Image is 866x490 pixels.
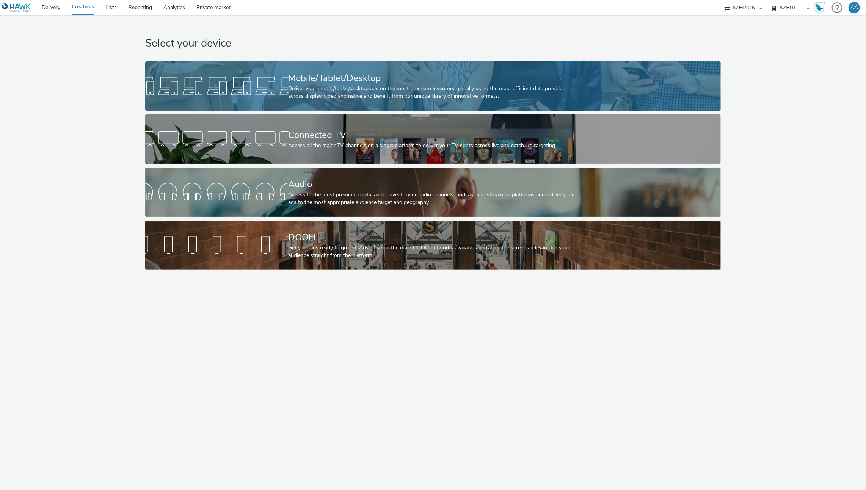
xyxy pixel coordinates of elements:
[145,36,721,51] h1: Select your device
[289,142,575,149] div: Access all the major TV channels on a single platform to deliver your TV spots across live and ca...
[289,191,575,207] div: Access to the most premium digital audio inventory on radio channels, podcast and streaming platf...
[850,2,858,13] div: AA
[289,72,575,85] div: Mobile/Tablet/Desktop
[145,114,721,164] a: Connected TVAccess all the major TV channels on a single platform to deliver your TV spots across...
[145,61,721,111] a: Mobile/Tablet/DesktopDeliver your mobile/tablet/desktop ads on the most premium inventory globall...
[814,2,828,14] a: Hawk Academy
[2,3,31,13] img: undefined Logo
[289,85,575,100] div: Deliver your mobile/tablet/desktop ads on the most premium inventory globally using the most effi...
[289,231,575,244] div: DOOH
[814,2,825,14] img: Hawk Academy
[289,178,575,191] div: Audio
[289,128,575,142] div: Connected TV
[289,244,575,260] div: Get your ads ready to go out! Advertise on the main DOOH networks available and target the screen...
[145,221,721,270] a: DOOHGet your ads ready to go out! Advertise on the main DOOH networks available and target the sc...
[145,168,721,217] a: AudioAccess to the most premium digital audio inventory on radio channels, podcast and streaming ...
